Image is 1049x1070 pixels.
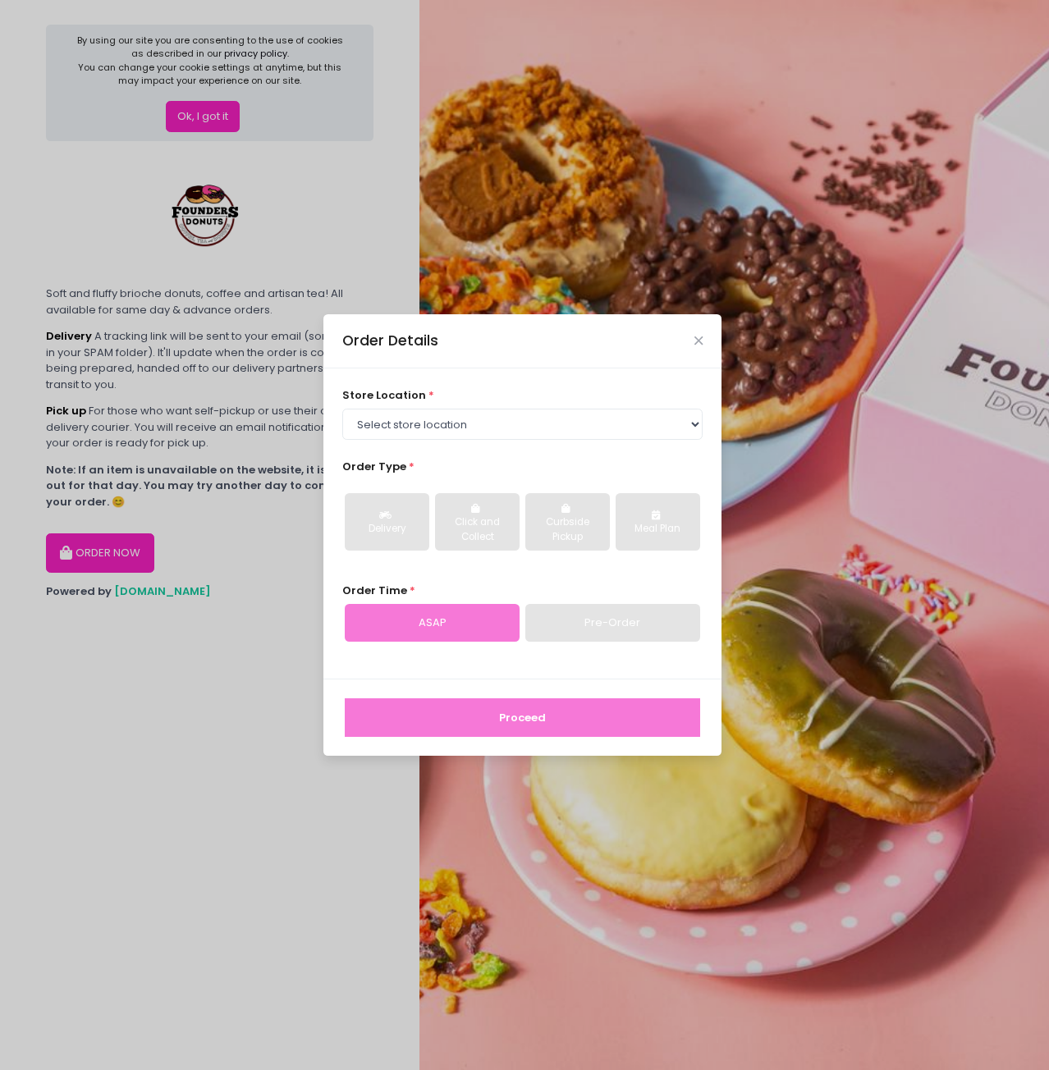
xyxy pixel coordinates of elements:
[342,583,407,598] span: Order Time
[356,522,418,537] div: Delivery
[616,493,700,551] button: Meal Plan
[525,493,610,551] button: Curbside Pickup
[342,330,438,351] div: Order Details
[345,698,700,738] button: Proceed
[537,515,598,544] div: Curbside Pickup
[694,336,703,345] button: Close
[435,493,520,551] button: Click and Collect
[627,522,689,537] div: Meal Plan
[447,515,508,544] div: Click and Collect
[345,493,429,551] button: Delivery
[342,459,406,474] span: Order Type
[342,387,426,403] span: store location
